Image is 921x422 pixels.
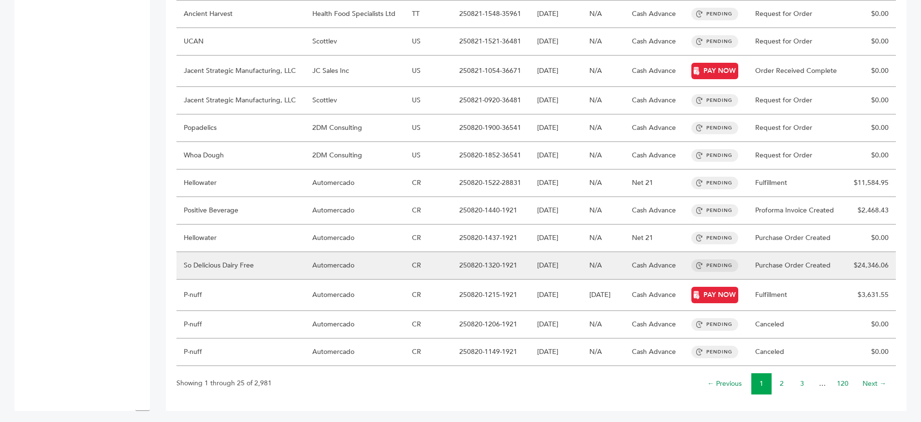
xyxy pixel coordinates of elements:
td: $0.00 [846,56,896,87]
td: Cash Advance [625,280,684,311]
td: Ancient Harvest [176,0,305,28]
td: Canceled [748,311,846,338]
td: CR [405,311,453,338]
td: Cash Advance [625,114,684,142]
p: Showing 1 through 25 of 2,981 [176,378,272,389]
td: P-nuff [176,311,305,338]
td: [DATE] [530,280,583,311]
td: Cash Advance [625,252,684,280]
td: UCAN [176,28,305,56]
td: $0.00 [846,142,896,169]
td: Cash Advance [625,0,684,28]
td: Automercado [305,280,404,311]
a: 3 [800,379,804,388]
span: PENDING [691,149,738,162]
td: $0.00 [846,114,896,142]
td: $2,468.43 [846,197,896,225]
td: [DATE] [530,142,583,169]
td: [DATE] [530,28,583,56]
td: N/A [582,28,624,56]
span: PENDING [691,94,738,107]
td: Fulfillment [748,280,846,311]
td: 250820-1440-1921 [452,197,530,225]
td: 250820-1149-1921 [452,338,530,366]
span: PENDING [691,177,738,189]
td: US [405,87,453,114]
td: $24,346.06 [846,252,896,280]
span: PENDING [691,318,738,331]
td: Purchase Order Created [748,252,846,280]
td: Cash Advance [625,28,684,56]
td: JC Sales Inc [305,56,404,87]
span: PENDING [691,259,738,272]
td: Jacent Strategic Manufacturing, LLC [176,56,305,87]
td: P-nuff [176,338,305,366]
td: $0.00 [846,28,896,56]
td: US [405,114,453,142]
td: CR [405,225,453,252]
td: Cash Advance [625,56,684,87]
td: So Delicious Dairy Free [176,252,305,280]
span: PENDING [691,122,738,134]
td: Purchase Order Created [748,225,846,252]
td: Net 21 [625,169,684,197]
td: 250820-1437-1921 [452,225,530,252]
td: Request for Order [748,142,846,169]
td: US [405,56,453,87]
span: PENDING [691,35,738,48]
td: [DATE] [530,56,583,87]
td: CR [405,252,453,280]
td: Proforma Invoice Created [748,197,846,225]
td: $0.00 [846,338,896,366]
td: N/A [582,0,624,28]
td: N/A [582,311,624,338]
td: Net 21 [625,225,684,252]
a: PAY NOW [691,63,738,79]
td: 250820-1522-28831 [452,169,530,197]
td: Cash Advance [625,87,684,114]
td: Automercado [305,338,404,366]
td: [DATE] [530,338,583,366]
td: Request for Order [748,87,846,114]
td: TT [405,0,453,28]
td: Scottlev [305,87,404,114]
td: Canceled [748,338,846,366]
td: 250821-0920-36481 [452,87,530,114]
td: CR [405,169,453,197]
td: 250820-1215-1921 [452,280,530,311]
a: ← Previous [707,379,742,388]
a: 120 [837,379,848,388]
td: Whoa Dough [176,142,305,169]
td: Popadelics [176,114,305,142]
td: Cash Advance [625,142,684,169]
td: $0.00 [846,311,896,338]
span: PENDING [691,232,738,244]
td: Request for Order [748,114,846,142]
td: N/A [582,252,624,280]
td: N/A [582,197,624,225]
td: Automercado [305,311,404,338]
td: $0.00 [846,225,896,252]
td: Automercado [305,252,404,280]
td: CR [405,280,453,311]
td: Hellowater [176,169,305,197]
td: CR [405,338,453,366]
span: PENDING [691,8,738,20]
td: 250821-1548-35961 [452,0,530,28]
td: Automercado [305,169,404,197]
a: 1 [760,379,763,388]
a: 2 [780,379,784,388]
td: Request for Order [748,0,846,28]
td: [DATE] [530,87,583,114]
td: [DATE] [530,225,583,252]
td: Positive Beverage [176,197,305,225]
td: N/A [582,338,624,366]
td: P-nuff [176,280,305,311]
td: [DATE] [582,280,624,311]
td: 250820-1852-36541 [452,142,530,169]
td: Hellowater [176,225,305,252]
td: [DATE] [530,0,583,28]
td: Request for Order [748,28,846,56]
td: Scottlev [305,28,404,56]
td: Automercado [305,197,404,225]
